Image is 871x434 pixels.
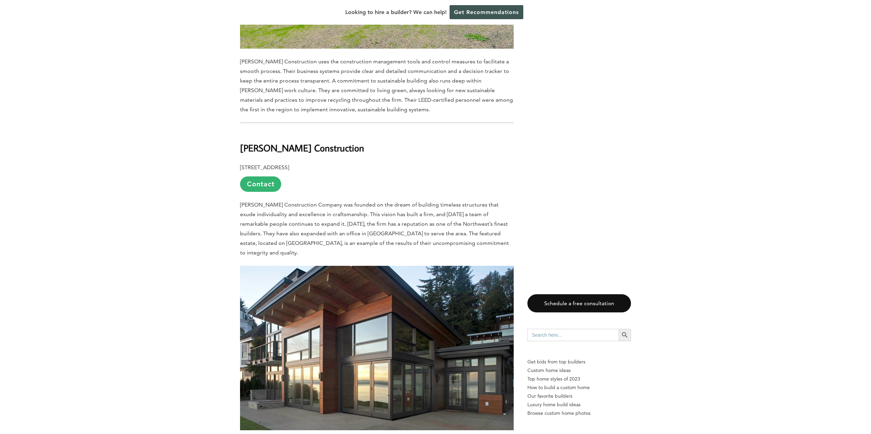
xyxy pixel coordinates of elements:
[527,383,631,392] a: How to build a custom home
[837,400,863,426] iframe: Drift Widget Chat Controller
[527,392,631,400] a: Our favorite builders
[240,201,509,256] span: [PERSON_NAME] Construction Company was founded on the dream of building timeless structures that ...
[527,400,631,409] a: Luxury home build ideas
[240,176,281,192] a: Contact
[527,366,631,375] a: Custom home ideas
[240,164,289,171] b: [STREET_ADDRESS]
[621,331,629,339] svg: Search
[527,329,619,341] input: Search here...
[527,358,631,366] p: Get bids from top builders
[240,58,513,113] span: [PERSON_NAME] Construction uses the construction management tools and control measures to facilit...
[527,409,631,418] a: Browse custom home photos
[450,5,523,19] a: Get Recommendations
[527,294,631,312] a: Schedule a free consultation
[527,375,631,383] a: Top home styles of 2023
[240,142,364,154] b: [PERSON_NAME] Construction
